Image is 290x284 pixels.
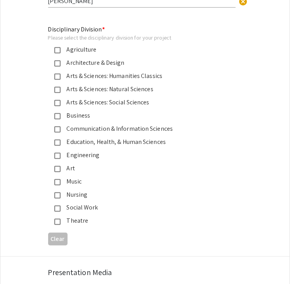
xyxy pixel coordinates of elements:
div: Theatre [61,216,224,226]
div: Arts & Sciences: Natural Sciences [61,85,224,94]
div: Communication & Information Sciences [61,124,224,133]
div: Engineering [61,151,224,160]
iframe: Chat [6,249,33,278]
div: Music [61,177,224,186]
div: Presentation Media [48,267,242,279]
mat-label: Disciplinary Division [48,25,105,33]
div: Arts & Sciences: Humanities Classics [61,71,224,81]
div: Business [61,111,224,120]
div: Education, Health, & Human Sciences [61,137,224,147]
div: Agriculture [61,45,224,54]
div: Social Work [61,203,224,213]
div: Art [61,164,224,173]
button: Clear [48,233,68,246]
div: Nursing [61,190,224,199]
div: Architecture & Design [61,58,224,68]
div: Please select the disciplinary division for your project [48,34,230,41]
div: Arts & Sciences: Social Sciences [61,98,224,107]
